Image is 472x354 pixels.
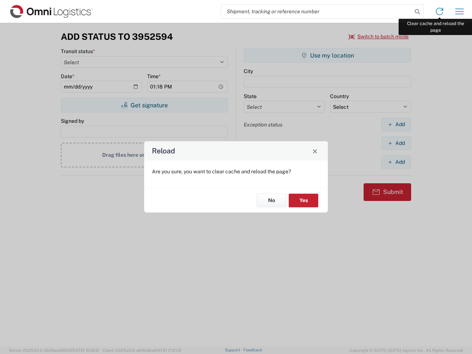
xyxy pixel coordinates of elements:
p: Are you sure, you want to clear cache and reload the page? [152,168,320,175]
button: No [257,194,286,207]
h4: Reload [152,146,175,156]
input: Shipment, tracking or reference number [221,4,412,18]
button: Close [310,146,320,156]
button: Yes [289,194,318,207]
